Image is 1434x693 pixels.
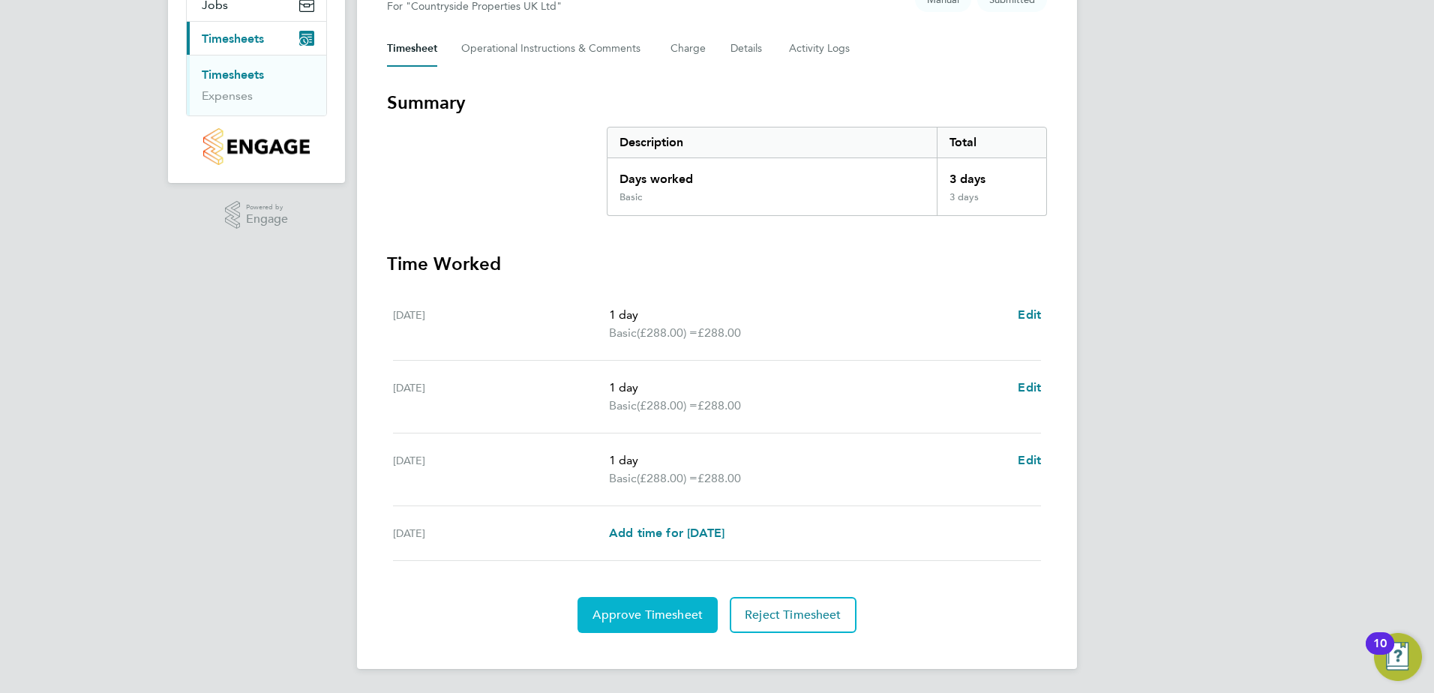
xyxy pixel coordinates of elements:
button: Activity Logs [789,31,852,67]
h3: Summary [387,91,1047,115]
span: Add time for [DATE] [609,526,724,540]
button: Timesheet [387,31,437,67]
span: (£288.00) = [637,398,697,412]
button: Open Resource Center, 10 new notifications [1374,633,1422,681]
button: Operational Instructions & Comments [461,31,646,67]
div: Basic [619,191,642,203]
a: Add time for [DATE] [609,524,724,542]
span: Approve Timesheet [592,607,703,622]
div: 10 [1373,643,1387,663]
a: Go to home page [186,128,327,165]
button: Details [730,31,765,67]
div: Description [607,127,937,157]
span: Basic [609,397,637,415]
button: Approve Timesheet [577,597,718,633]
span: Powered by [246,201,288,214]
a: Edit [1018,379,1041,397]
div: [DATE] [393,379,609,415]
p: 1 day [609,451,1006,469]
span: Basic [609,324,637,342]
span: £288.00 [697,398,741,412]
div: 3 days [937,158,1046,191]
span: (£288.00) = [637,471,697,485]
span: (£288.00) = [637,325,697,340]
div: [DATE] [393,306,609,342]
span: £288.00 [697,471,741,485]
span: Basic [609,469,637,487]
a: Powered byEngage [225,201,289,229]
span: Reject Timesheet [745,607,841,622]
span: Timesheets [202,31,264,46]
span: Engage [246,213,288,226]
span: Edit [1018,380,1041,394]
a: Edit [1018,451,1041,469]
div: Days worked [607,158,937,191]
div: Summary [607,127,1047,216]
button: Timesheets [187,22,326,55]
p: 1 day [609,306,1006,324]
div: Total [937,127,1046,157]
span: Edit [1018,307,1041,322]
h3: Time Worked [387,252,1047,276]
button: Reject Timesheet [730,597,856,633]
p: 1 day [609,379,1006,397]
a: Expenses [202,88,253,103]
div: [DATE] [393,451,609,487]
div: Timesheets [187,55,326,115]
img: countryside-properties-logo-retina.png [203,128,309,165]
span: £288.00 [697,325,741,340]
span: Edit [1018,453,1041,467]
button: Charge [670,31,706,67]
section: Timesheet [387,91,1047,633]
a: Timesheets [202,67,264,82]
div: [DATE] [393,524,609,542]
div: 3 days [937,191,1046,215]
a: Edit [1018,306,1041,324]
